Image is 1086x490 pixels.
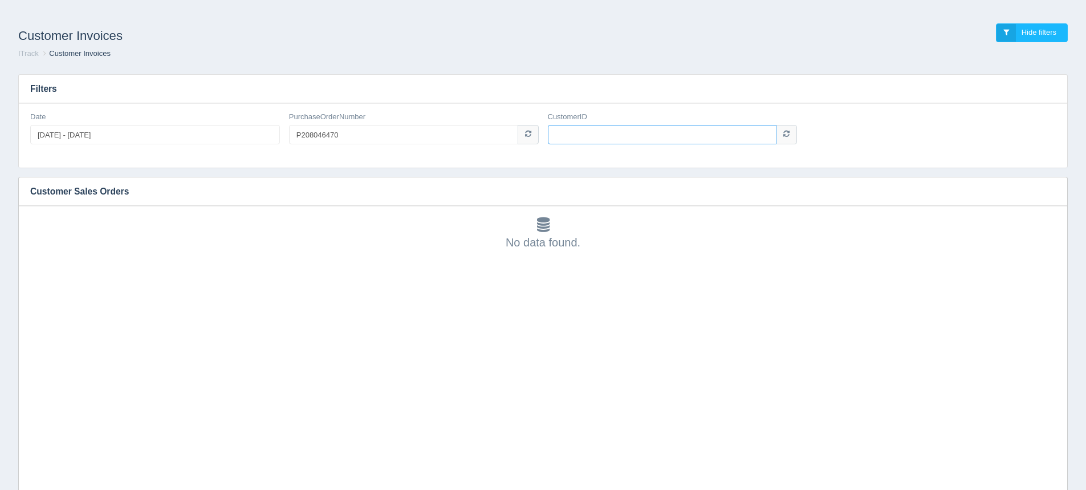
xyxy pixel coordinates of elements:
a: ITrack [18,49,39,58]
label: CustomerID [548,112,587,123]
h1: Customer Invoices [18,23,543,48]
h3: Customer Sales Orders [19,177,1050,206]
label: Date [30,112,46,123]
h3: Filters [19,75,1067,103]
a: Hide filters [996,23,1068,42]
li: Customer Invoices [40,48,111,59]
label: PurchaseOrderNumber [289,112,365,123]
span: Hide filters [1022,28,1056,37]
div: No data found. [30,217,1056,250]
